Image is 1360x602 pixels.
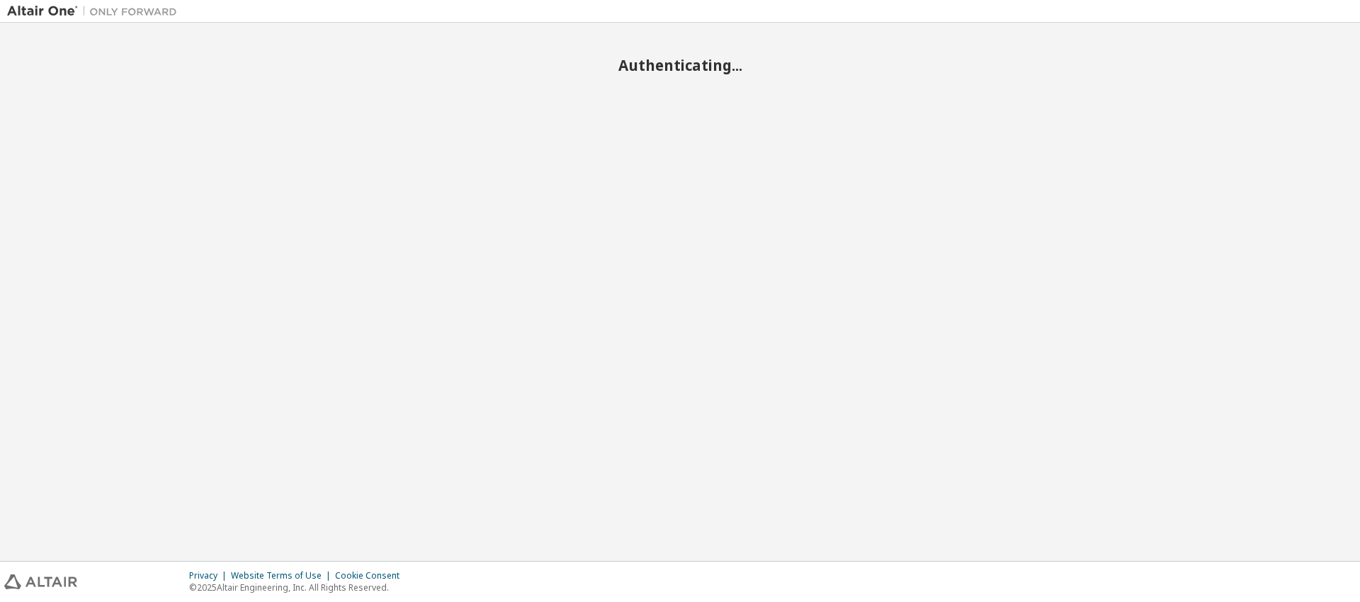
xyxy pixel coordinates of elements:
img: Altair One [7,4,184,18]
h2: Authenticating... [7,56,1353,74]
div: Cookie Consent [335,570,408,581]
div: Privacy [189,570,231,581]
img: altair_logo.svg [4,574,77,589]
div: Website Terms of Use [231,570,335,581]
p: © 2025 Altair Engineering, Inc. All Rights Reserved. [189,581,408,594]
